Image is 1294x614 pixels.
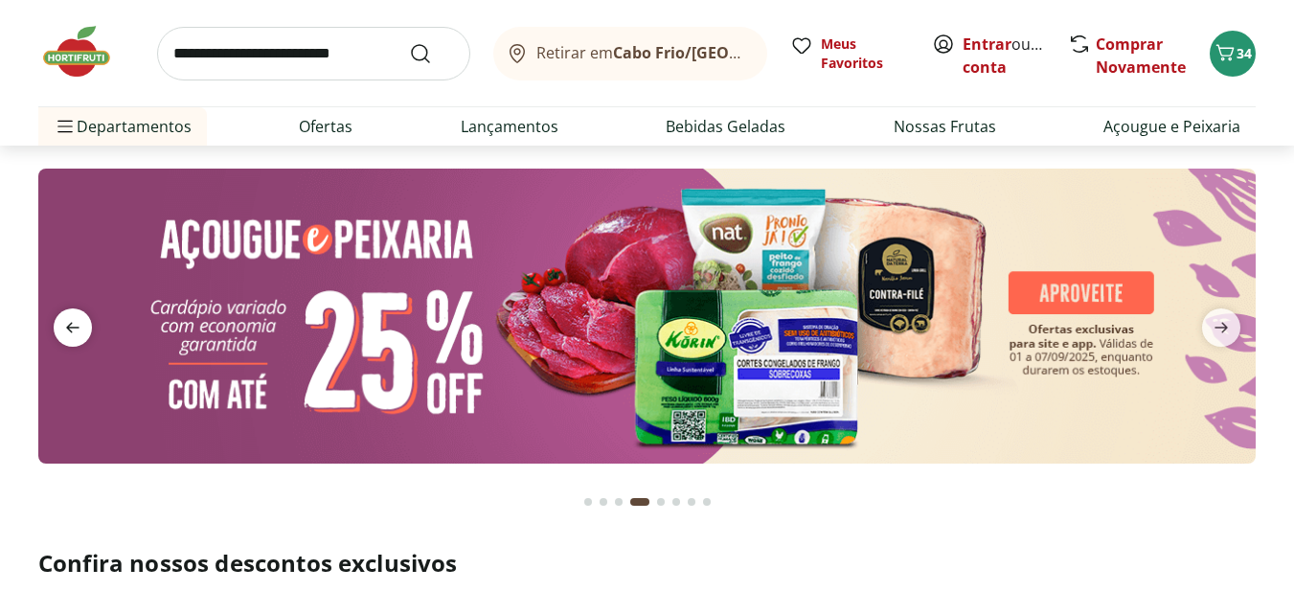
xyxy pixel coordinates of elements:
button: Go to page 5 from fs-carousel [653,479,669,525]
button: Go to page 8 from fs-carousel [699,479,715,525]
button: Go to page 2 from fs-carousel [596,479,611,525]
button: Menu [54,103,77,149]
a: Criar conta [963,34,1068,78]
a: Bebidas Geladas [666,115,785,138]
span: Meus Favoritos [821,34,909,73]
h2: Confira nossos descontos exclusivos [38,548,1256,579]
span: Retirar em [536,44,748,61]
input: search [157,27,470,80]
a: Lançamentos [461,115,558,138]
button: Carrinho [1210,31,1256,77]
b: Cabo Frio/[GEOGRAPHIC_DATA] [613,42,850,63]
img: açougue [38,169,1256,464]
span: Departamentos [54,103,192,149]
button: Go to page 1 from fs-carousel [580,479,596,525]
a: Meus Favoritos [790,34,909,73]
a: Nossas Frutas [894,115,996,138]
a: Ofertas [299,115,352,138]
img: Hortifruti [38,23,134,80]
button: Retirar emCabo Frio/[GEOGRAPHIC_DATA] [493,27,767,80]
span: 34 [1237,44,1252,62]
a: Entrar [963,34,1011,55]
button: Submit Search [409,42,455,65]
a: Comprar Novamente [1096,34,1186,78]
button: Current page from fs-carousel [626,479,653,525]
button: Go to page 3 from fs-carousel [611,479,626,525]
button: previous [38,308,107,347]
span: ou [963,33,1048,79]
button: Go to page 6 from fs-carousel [669,479,684,525]
a: Açougue e Peixaria [1103,115,1240,138]
button: next [1187,308,1256,347]
button: Go to page 7 from fs-carousel [684,479,699,525]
